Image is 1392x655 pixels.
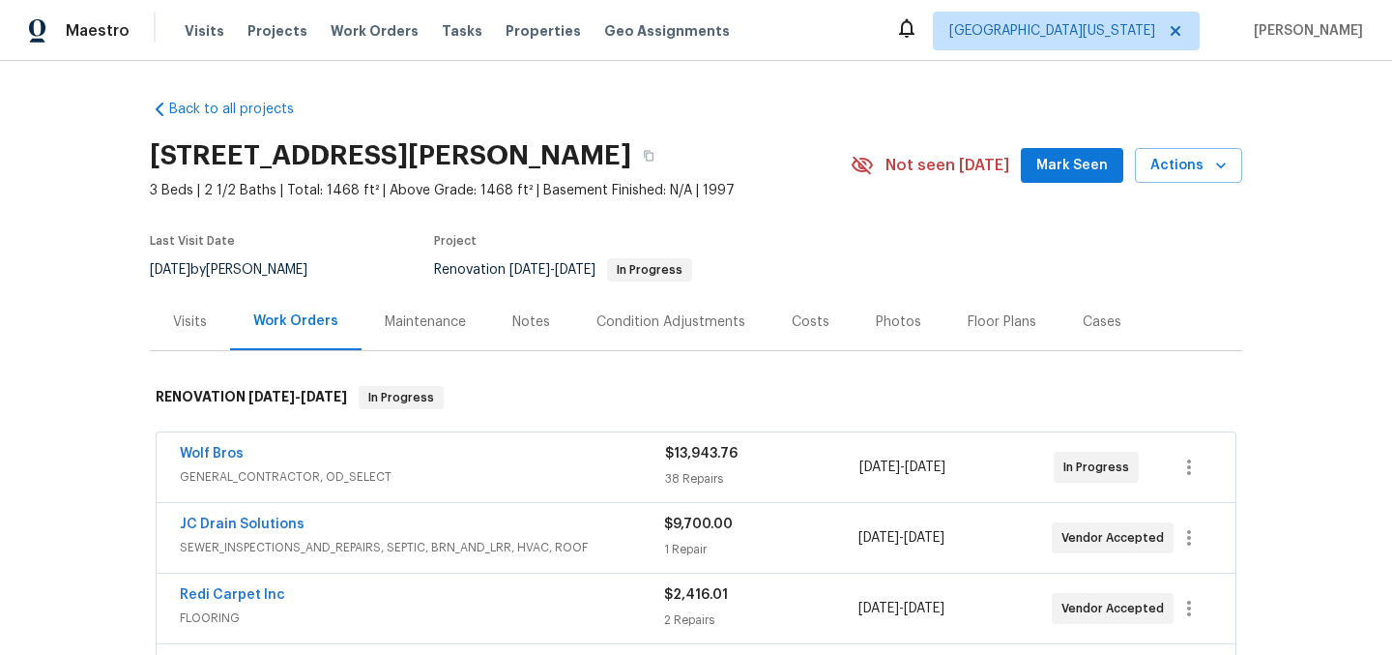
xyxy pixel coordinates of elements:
div: Maintenance [385,313,466,332]
span: - [858,528,944,548]
div: Condition Adjustments [596,313,745,332]
span: Projects [247,21,307,41]
span: - [248,390,347,403]
div: RENOVATION [DATE]-[DATE]In Progress [150,367,1242,429]
span: Vendor Accepted [1061,599,1172,618]
span: Not seen [DATE] [885,156,1009,175]
span: In Progress [609,264,690,276]
span: - [858,599,944,618]
div: by [PERSON_NAME] [150,258,331,282]
span: Properties [506,21,581,41]
span: [PERSON_NAME] [1246,21,1363,41]
span: $9,700.00 [664,518,733,531]
span: Geo Assignments [604,21,730,41]
h6: RENOVATION [156,386,347,409]
div: Photos [876,313,921,332]
div: 2 Repairs [664,610,857,630]
span: $2,416.01 [664,588,728,602]
span: Last Visit Date [150,235,235,247]
div: Work Orders [253,312,338,331]
div: Visits [173,313,207,332]
div: Costs [792,313,829,332]
span: $13,943.76 [665,447,738,461]
span: SEWER_INSPECTIONS_AND_REPAIRS, SEPTIC, BRN_AND_LRR, HVAC, ROOF [180,538,664,557]
button: Copy Address [631,138,666,173]
span: Actions [1150,154,1227,178]
span: Work Orders [331,21,419,41]
h2: [STREET_ADDRESS][PERSON_NAME] [150,146,631,165]
span: [DATE] [248,390,295,403]
span: [DATE] [904,531,944,545]
div: Floor Plans [968,313,1036,332]
span: - [509,263,595,277]
button: Actions [1135,148,1242,184]
span: FLOORING [180,609,664,628]
span: [DATE] [509,263,550,277]
a: JC Drain Solutions [180,518,304,531]
span: - [859,458,945,477]
span: [DATE] [859,461,900,474]
span: Maestro [66,21,130,41]
span: [DATE] [555,263,595,277]
div: Cases [1083,313,1121,332]
span: In Progress [1063,458,1137,477]
span: [GEOGRAPHIC_DATA][US_STATE] [949,21,1155,41]
div: 1 Repair [664,540,857,559]
span: 3 Beds | 2 1/2 Baths | Total: 1468 ft² | Above Grade: 1468 ft² | Basement Finished: N/A | 1997 [150,181,851,200]
button: Mark Seen [1021,148,1123,184]
span: [DATE] [904,602,944,615]
span: Project [434,235,477,247]
span: GENERAL_CONTRACTOR, OD_SELECT [180,467,665,487]
a: Wolf Bros [180,447,244,461]
span: Visits [185,21,224,41]
span: [DATE] [858,531,899,545]
div: Notes [512,313,550,332]
span: [DATE] [150,263,190,277]
span: In Progress [361,388,442,407]
span: [DATE] [858,602,899,615]
span: Tasks [442,24,482,38]
div: 38 Repairs [665,469,859,489]
a: Redi Carpet Inc [180,588,285,602]
span: [DATE] [905,461,945,474]
span: Vendor Accepted [1061,528,1172,548]
span: Renovation [434,263,692,277]
a: Back to all projects [150,100,335,119]
span: [DATE] [301,390,347,403]
span: Mark Seen [1036,154,1108,178]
